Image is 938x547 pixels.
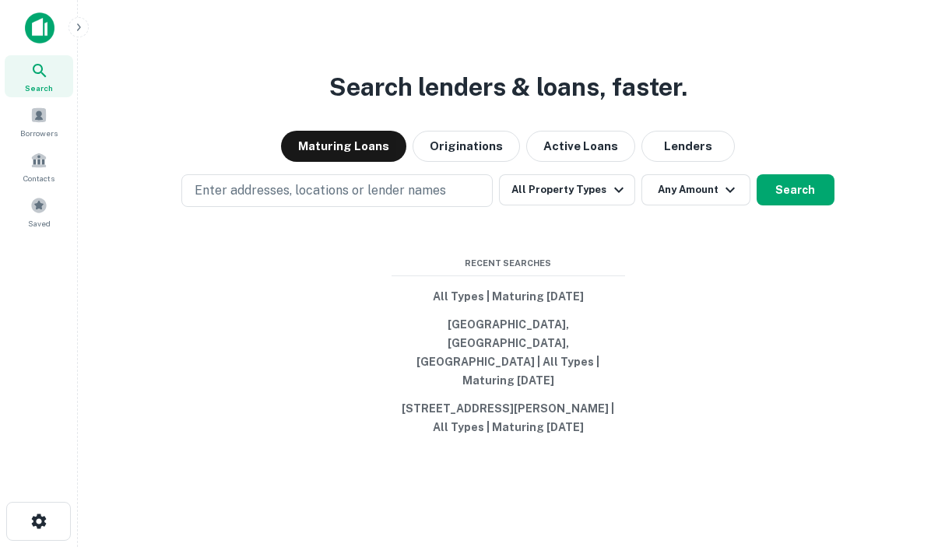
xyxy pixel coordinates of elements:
h3: Search lenders & loans, faster. [329,68,687,106]
button: All Types | Maturing [DATE] [392,282,625,310]
button: [STREET_ADDRESS][PERSON_NAME] | All Types | Maturing [DATE] [392,394,625,441]
button: Active Loans [526,131,635,162]
span: Contacts [23,172,54,184]
iframe: Chat Widget [860,423,938,497]
button: Lenders [641,131,735,162]
img: capitalize-icon.png [25,12,54,44]
button: Any Amount [641,174,750,205]
a: Saved [5,191,73,233]
span: Saved [28,217,51,230]
button: All Property Types [499,174,634,205]
button: Originations [413,131,520,162]
a: Borrowers [5,100,73,142]
a: Search [5,55,73,97]
p: Enter addresses, locations or lender names [195,181,446,200]
button: Search [757,174,834,205]
button: [GEOGRAPHIC_DATA], [GEOGRAPHIC_DATA], [GEOGRAPHIC_DATA] | All Types | Maturing [DATE] [392,310,625,394]
span: Borrowers [20,127,58,139]
span: Recent Searches [392,257,625,270]
span: Search [25,82,53,94]
button: Maturing Loans [281,131,406,162]
button: Enter addresses, locations or lender names [181,174,493,207]
a: Contacts [5,146,73,188]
